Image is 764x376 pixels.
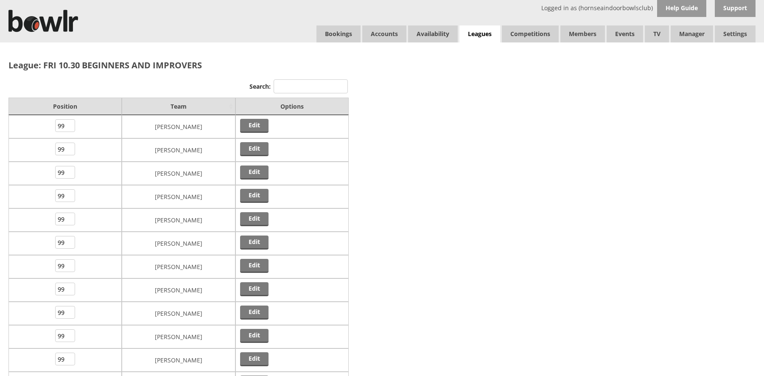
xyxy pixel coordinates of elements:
[240,166,269,180] a: Edit
[122,185,235,208] td: [PERSON_NAME]
[240,142,269,156] a: Edit
[560,25,605,42] span: Members
[122,162,235,185] td: [PERSON_NAME]
[122,302,235,325] td: [PERSON_NAME]
[274,79,348,93] input: Search:
[645,25,669,42] span: TV
[459,25,500,43] a: Leagues
[8,98,122,115] td: Position
[240,282,269,296] a: Edit
[8,59,348,71] h2: League: FRI 10.30 BEGINNERS AND IMPROVERS
[122,208,235,232] td: [PERSON_NAME]
[122,232,235,255] td: [PERSON_NAME]
[122,255,235,278] td: [PERSON_NAME]
[240,189,269,203] a: Edit
[715,25,756,42] span: Settings
[122,138,235,162] td: [PERSON_NAME]
[240,236,269,250] a: Edit
[249,82,348,90] label: Search:
[240,259,269,273] a: Edit
[240,119,269,133] a: Edit
[240,212,269,226] a: Edit
[408,25,458,42] a: Availability
[316,25,361,42] a: Bookings
[240,306,269,320] a: Edit
[235,98,349,115] td: Options
[122,278,235,302] td: [PERSON_NAME]
[502,25,559,42] a: Competitions
[607,25,643,42] a: Events
[122,98,235,115] td: Team: activate to sort column ascending
[362,25,406,42] span: Accounts
[240,329,269,343] a: Edit
[240,352,269,366] a: Edit
[122,115,235,138] td: [PERSON_NAME]
[122,325,235,348] td: [PERSON_NAME]
[671,25,713,42] span: Manager
[122,348,235,372] td: [PERSON_NAME]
